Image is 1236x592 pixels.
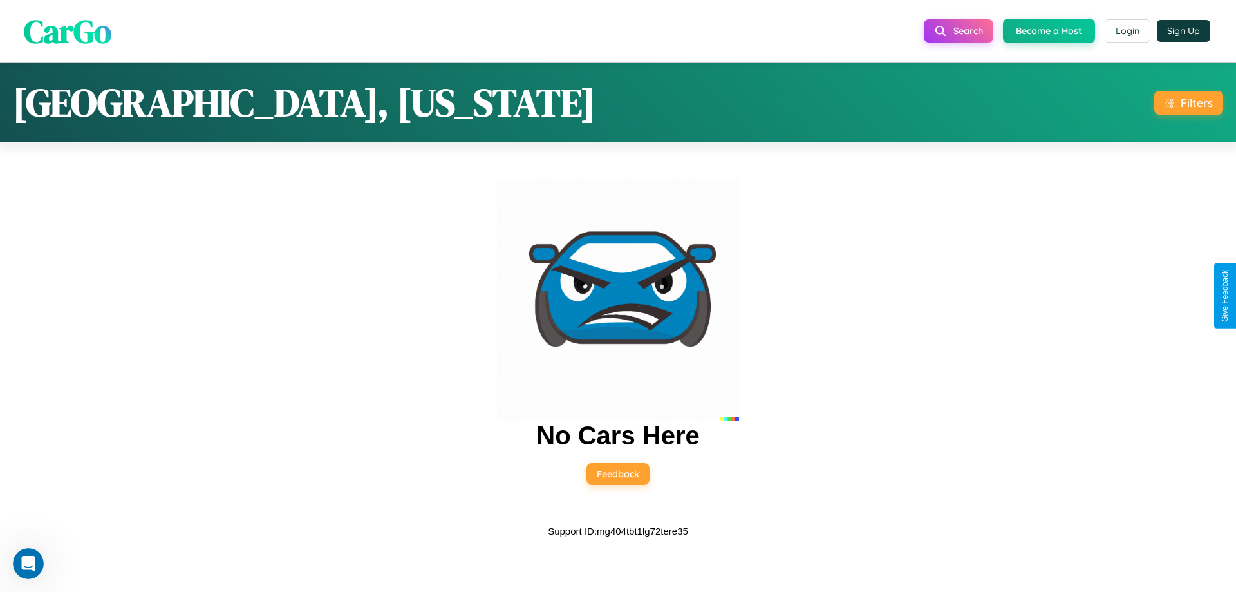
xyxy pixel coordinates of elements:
button: Become a Host [1003,19,1095,43]
h1: [GEOGRAPHIC_DATA], [US_STATE] [13,76,595,129]
div: Filters [1181,96,1213,110]
span: Search [953,25,983,37]
iframe: Intercom live chat [13,548,44,579]
img: car [497,179,739,421]
span: CarGo [24,8,111,53]
button: Sign Up [1157,20,1210,42]
div: Give Feedback [1221,270,1230,322]
button: Feedback [586,463,650,485]
p: Support ID: mg404tbt1lg72tere35 [548,522,688,540]
button: Login [1105,19,1150,43]
h2: No Cars Here [536,421,699,450]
